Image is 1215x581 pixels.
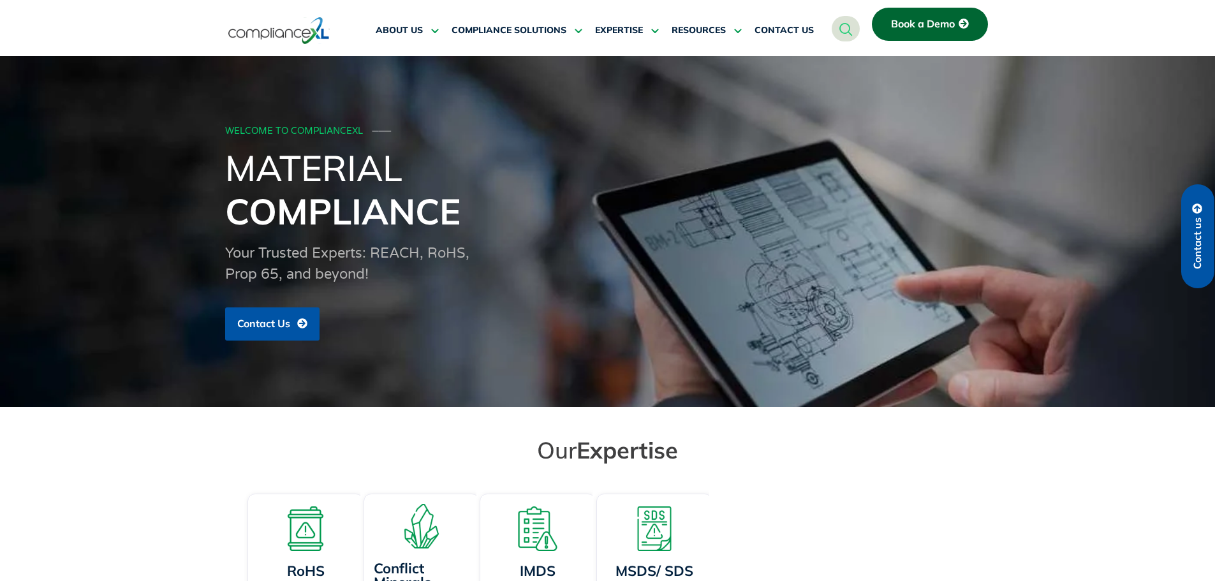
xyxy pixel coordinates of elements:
[595,25,643,36] span: EXPERTISE
[399,504,444,548] img: A representation of minerals
[372,126,392,136] span: ───
[251,436,965,464] h2: Our
[1192,217,1204,269] span: Contact us
[225,189,460,233] span: Compliance
[376,25,423,36] span: ABOUT US
[872,8,988,41] a: Book a Demo
[672,15,742,46] a: RESOURCES
[228,16,330,45] img: logo-one.svg
[615,562,693,580] a: MSDS/ SDS
[283,506,328,551] img: A board with a warning sign
[376,15,439,46] a: ABOUT US
[225,146,990,233] h1: Material
[1181,184,1214,288] a: Contact us
[520,562,556,580] a: IMDS
[452,15,582,46] a: COMPLIANCE SOLUTIONS
[225,245,469,283] span: Your Trusted Experts: REACH, RoHS, Prop 65, and beyond!
[755,25,814,36] span: CONTACT US
[672,25,726,36] span: RESOURCES
[891,18,955,30] span: Book a Demo
[632,506,677,551] img: A warning board with SDS displaying
[286,562,324,580] a: RoHS
[225,126,987,137] div: WELCOME TO COMPLIANCEXL
[515,506,560,551] img: A list board with a warning
[595,15,659,46] a: EXPERTISE
[832,16,860,41] a: navsearch-button
[237,318,290,330] span: Contact Us
[577,436,678,464] span: Expertise
[452,25,566,36] span: COMPLIANCE SOLUTIONS
[225,307,320,341] a: Contact Us
[755,15,814,46] a: CONTACT US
